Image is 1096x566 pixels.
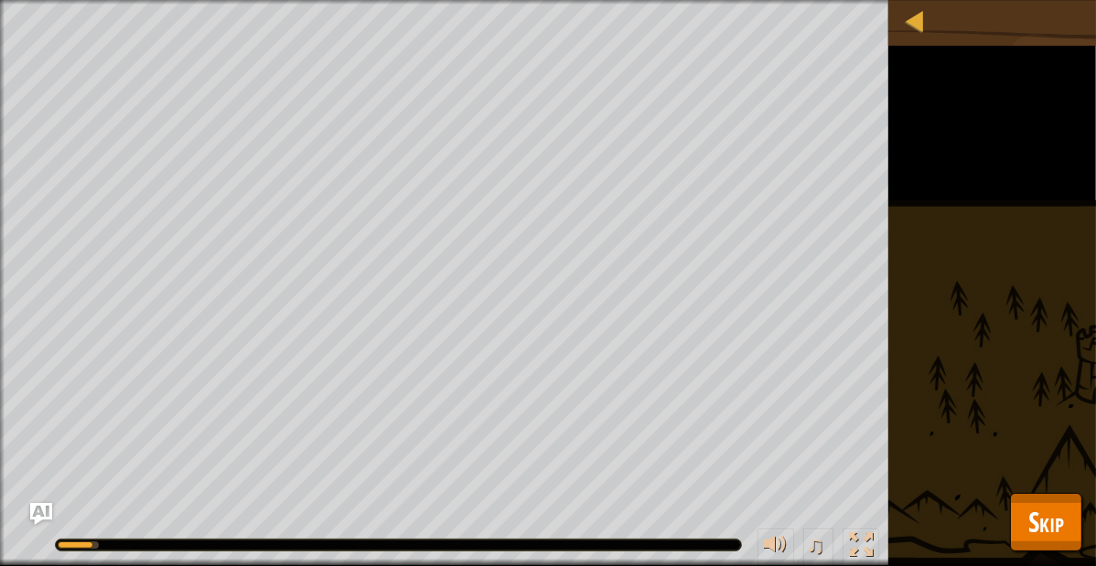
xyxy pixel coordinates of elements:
[803,529,834,566] button: ♫
[807,531,825,559] span: ♫
[843,529,879,566] button: Toggle fullscreen
[1010,493,1082,551] button: Skip
[758,529,794,566] button: Adjust volume
[30,503,52,525] button: Ask AI
[1028,503,1064,540] span: Skip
